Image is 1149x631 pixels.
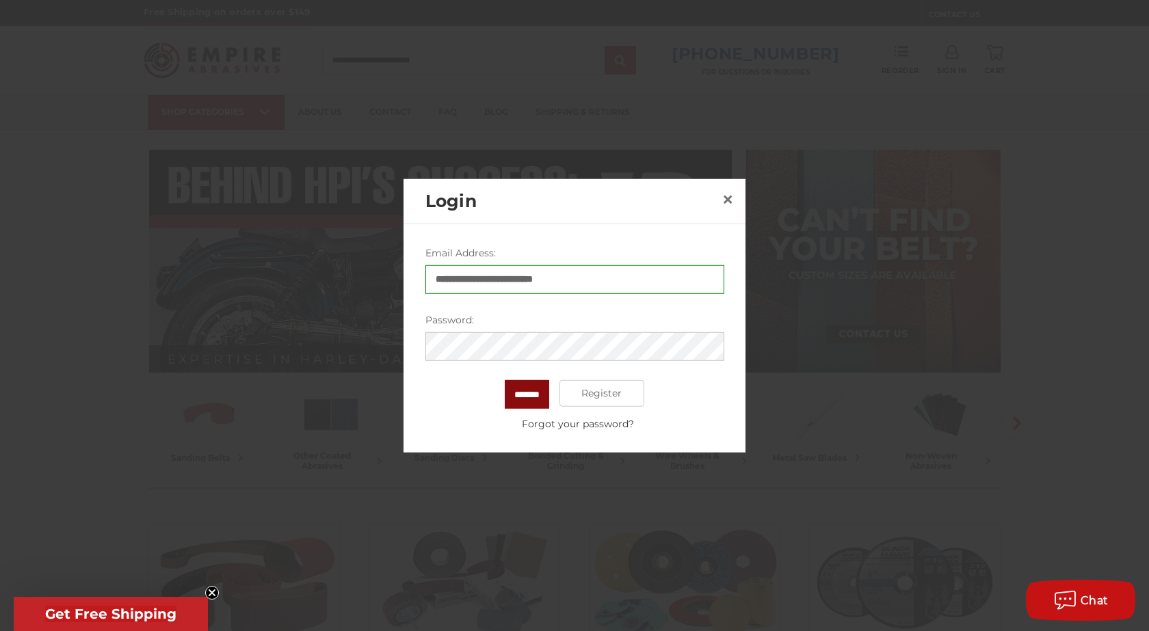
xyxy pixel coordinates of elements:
[425,245,724,260] label: Email Address:
[559,379,645,407] a: Register
[425,312,724,327] label: Password:
[205,586,219,600] button: Close teaser
[14,597,208,631] div: Get Free ShippingClose teaser
[45,606,176,622] span: Get Free Shipping
[1026,580,1135,621] button: Chat
[1081,594,1109,607] span: Chat
[717,189,739,211] a: Close
[432,416,724,431] a: Forgot your password?
[425,188,717,214] h2: Login
[722,186,734,213] span: ×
